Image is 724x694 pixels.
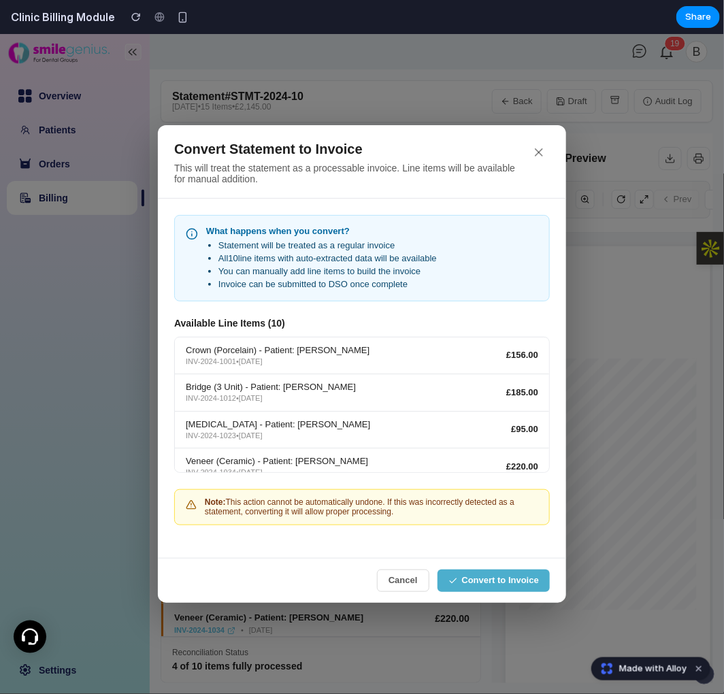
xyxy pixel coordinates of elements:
div: INV-2024-1034 • [DATE] [186,434,506,443]
span: Share [685,10,711,24]
div: INV-2024-1023 • [DATE] [186,397,511,406]
div: Available Line Items ( 10 ) [174,284,550,295]
button: Share [676,6,720,28]
h2: Convert Statement to Invoice [174,108,517,123]
span: Made with Alloy [619,662,687,676]
li: All 10 line items with auto-extracted data will be available [218,220,437,230]
button: Dismiss watermark [691,661,707,677]
div: Crown (Porcelain) - Patient: [PERSON_NAME] [186,312,506,322]
strong: Note: [205,463,226,473]
div: INV-2024-1012 • [DATE] [186,360,506,369]
p: This will treat the statement as a processable invoice. Line items will be available for manual a... [174,129,517,150]
div: Bridge (3 Unit) - Patient: [PERSON_NAME] [186,348,506,359]
button: Convert to Invoice [438,535,550,558]
div: [MEDICAL_DATA] - Patient: [PERSON_NAME] [186,386,511,396]
div: INV-2024-1001 • [DATE] [186,323,506,332]
li: You can manually add line items to build the invoice [218,233,437,243]
a: Made with Alloy [592,662,688,676]
div: What happens when you convert? [206,193,437,203]
li: Statement will be treated as a regular invoice [218,207,437,217]
li: Invoice can be submitted to DSO once complete [218,246,437,256]
div: This action cannot be automatically undone. If this was incorrectly detected as a statement, conv... [205,464,538,483]
button: Cancel [377,535,429,558]
div: Veneer (Ceramic) - Patient: [PERSON_NAME] [186,423,506,433]
h2: Clinic Billing Module [5,9,115,25]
